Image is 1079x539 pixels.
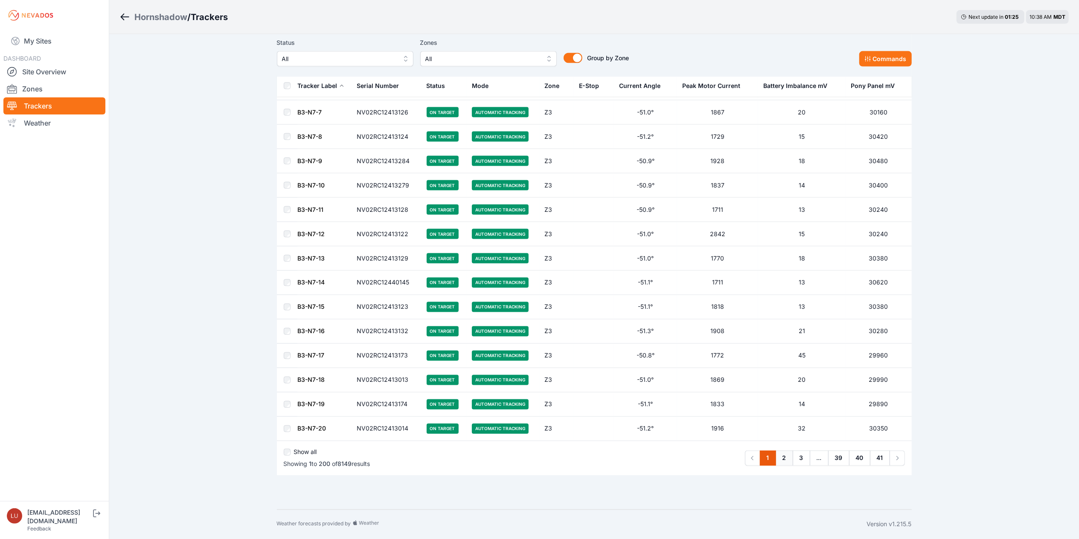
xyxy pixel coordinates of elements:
[298,133,323,140] a: B3-N7-8
[472,156,529,166] span: Automatic Tracking
[338,460,352,468] span: 8149
[677,295,758,319] td: 1818
[539,319,574,344] td: Z3
[427,424,459,434] span: On Target
[1030,14,1052,20] span: 10:38 AM
[758,222,846,246] td: 15
[758,125,846,149] td: 15
[539,271,574,295] td: Z3
[277,520,867,529] div: Weather forecasts provided by
[420,51,557,67] button: All
[427,132,459,142] span: On Target
[776,451,793,466] a: 2
[677,393,758,417] td: 1833
[427,253,459,264] span: On Target
[758,344,846,368] td: 45
[3,114,105,132] a: Weather
[27,508,91,525] div: [EMAIL_ADDRESS][DOMAIN_NAME]
[282,54,396,64] span: All
[539,149,574,173] td: Z3
[539,393,574,417] td: Z3
[758,246,846,271] td: 18
[472,180,529,190] span: Automatic Tracking
[614,393,677,417] td: -51.1°
[352,368,422,393] td: NV02RC12413013
[614,344,677,368] td: -50.8°
[472,375,529,385] span: Automatic Tracking
[1005,14,1020,21] div: 01 : 25
[677,149,758,173] td: 1928
[579,76,606,96] button: E-Stop
[277,38,413,48] label: Status
[614,149,677,173] td: -50.9°
[357,82,399,90] div: Serial Number
[427,107,459,117] span: On Target
[298,82,337,90] div: Tracker Label
[846,393,911,417] td: 29890
[352,222,422,246] td: NV02RC12413122
[846,173,911,198] td: 30400
[357,76,406,96] button: Serial Number
[298,401,325,408] a: B3-N7-19
[427,180,459,190] span: On Target
[849,451,870,466] a: 40
[763,82,827,90] div: Battery Imbalance mV
[352,246,422,271] td: NV02RC12413129
[420,38,557,48] label: Zones
[614,271,677,295] td: -51.1°
[539,173,574,198] td: Z3
[677,222,758,246] td: 2842
[614,417,677,441] td: -51.2°
[298,230,325,237] a: B3-N7-12
[319,460,331,468] span: 200
[758,319,846,344] td: 21
[298,76,344,96] button: Tracker Label
[828,451,849,466] a: 39
[758,393,846,417] td: 14
[682,76,747,96] button: Peak Motor Current
[793,451,810,466] a: 3
[745,451,905,466] nav: Pagination
[846,222,911,246] td: 30240
[859,51,912,67] button: Commands
[352,271,422,295] td: NV02RC12440145
[3,97,105,114] a: Trackers
[846,368,911,393] td: 29990
[427,156,459,166] span: On Target
[298,376,325,384] a: B3-N7-18
[870,451,890,466] a: 41
[758,100,846,125] td: 20
[427,205,459,215] span: On Target
[810,451,829,466] span: ...
[579,82,599,90] div: E-Stop
[846,271,911,295] td: 30620
[846,319,911,344] td: 30280
[3,31,105,51] a: My Sites
[7,508,22,524] img: luke.beaumont@nevados.solar
[3,80,105,97] a: Zones
[298,328,325,335] a: B3-N7-16
[846,295,911,319] td: 30380
[758,271,846,295] td: 13
[867,520,912,529] div: Version v1.215.5
[427,229,459,239] span: On Target
[298,108,322,116] a: B3-N7-7
[298,425,326,432] a: B3-N7-20
[187,11,191,23] span: /
[427,82,445,90] div: Status
[614,295,677,319] td: -51.1°
[352,295,422,319] td: NV02RC12413123
[472,253,529,264] span: Automatic Tracking
[614,125,677,149] td: -51.2°
[677,417,758,441] td: 1916
[851,82,895,90] div: Pony Panel mV
[846,149,911,173] td: 30480
[682,82,740,90] div: Peak Motor Current
[7,9,55,22] img: Nevados
[539,368,574,393] td: Z3
[614,198,677,222] td: -50.9°
[472,399,529,410] span: Automatic Tracking
[191,11,228,23] h3: Trackers
[134,11,187,23] div: Hornshadow
[758,417,846,441] td: 32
